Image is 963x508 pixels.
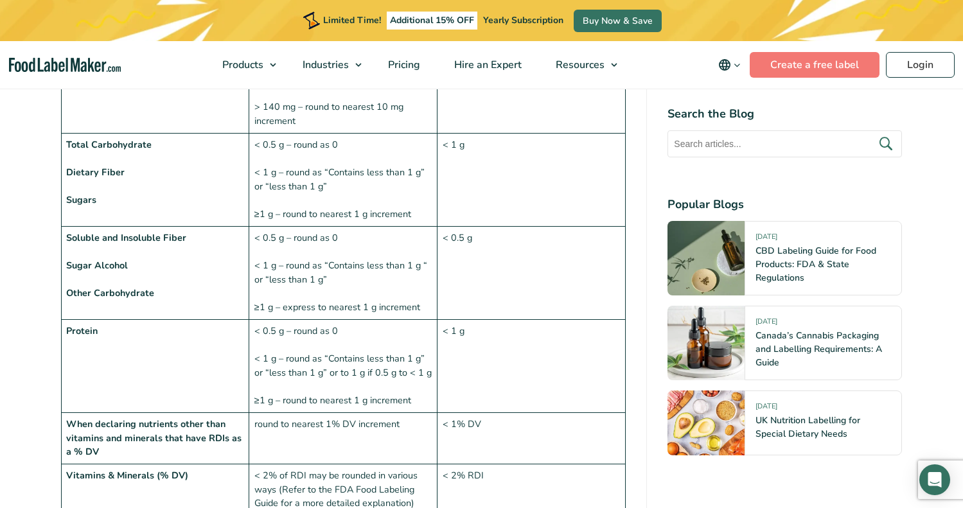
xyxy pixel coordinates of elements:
span: [DATE] [755,232,777,247]
a: Canada’s Cannabis Packaging and Labelling Requirements: A Guide [755,329,882,369]
strong: Sugars [66,193,96,206]
a: Industries [286,41,368,89]
td: round to nearest 1% DV increment [249,412,437,464]
a: UK Nutrition Labelling for Special Dietary Needs [755,414,860,440]
td: < 0.5 g [437,226,626,319]
span: [DATE] [755,317,777,331]
strong: When declaring nutrients other than vitamins and minerals that have RDIs as a % DV [66,417,242,458]
strong: Vitamins & Minerals (% DV) [66,469,188,482]
div: Open Intercom Messenger [919,464,950,495]
td: < 0.5 g – round as 0 < 1 g – round as “Contains less than 1 g” or “less than 1 g” ≥1 g – round to... [249,133,437,226]
a: Buy Now & Save [574,10,662,32]
a: Login [886,52,955,78]
a: Create a free label [750,52,879,78]
td: < 1 g [437,319,626,412]
span: Additional 15% OFF [387,12,477,30]
strong: Protein [66,324,98,337]
span: Industries [299,58,350,72]
a: Pricing [371,41,434,89]
a: CBD Labeling Guide for Food Products: FDA & State Regulations [755,245,876,284]
strong: Other Carbohydrate [66,286,154,299]
td: < 0.5 g – round as 0 < 1 g – round as “Contains less than 1 g” or “less than 1 g” or to 1 g if 0.... [249,319,437,412]
span: Products [218,58,265,72]
h4: Search the Blog [667,105,902,123]
strong: Dietary Fiber [66,166,125,179]
span: Pricing [384,58,421,72]
span: Yearly Subscription [483,14,563,26]
strong: Total Carbohydrate [66,138,152,151]
input: Search articles... [667,130,902,157]
td: < 1 g [437,133,626,226]
h4: Popular Blogs [667,196,902,213]
a: Products [206,41,283,89]
strong: Soluble and Insoluble Fiber [66,231,186,244]
td: < 1% DV [437,412,626,464]
a: Resources [539,41,624,89]
strong: Sugar Alcohol [66,259,128,272]
td: < 0.5 g – round as 0 < 1 g – round as “Contains less than 1 g “ or “less than 1 g” ≥1 g – express... [249,226,437,319]
span: Limited Time! [323,14,381,26]
span: Hire an Expert [450,58,523,72]
span: [DATE] [755,401,777,416]
span: Resources [552,58,606,72]
a: Hire an Expert [437,41,536,89]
